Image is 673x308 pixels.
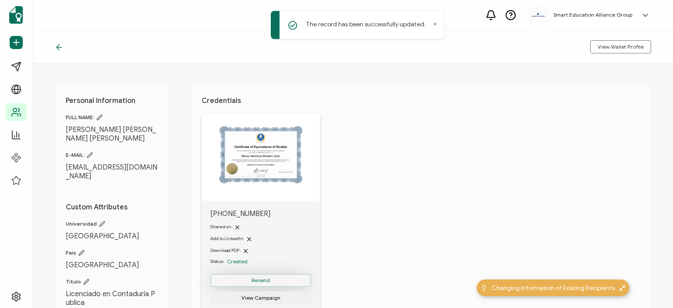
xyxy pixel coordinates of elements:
[66,163,158,181] span: [EMAIL_ADDRESS][DOMAIN_NAME]
[527,209,673,308] iframe: Chat Widget
[9,6,23,24] img: sertifier-logomark-colored.svg
[306,20,425,29] p: The record has been successfully updated.
[590,40,651,53] button: View Wallet Profile
[531,12,545,18] img: 111c7b32-d500-4ce1-86d1-718dc6ccd280.jpg
[66,125,158,143] span: [PERSON_NAME] [PERSON_NAME] [PERSON_NAME]
[251,278,270,283] span: Resend
[66,278,158,285] span: Titulo
[553,12,632,18] h5: Smart Education Alliance Group
[66,203,158,212] h1: Custom Attributes
[210,248,241,253] span: Download PDF:
[66,96,158,105] h1: Personal Information
[227,258,248,265] span: Created
[210,274,311,287] button: Resend
[66,249,158,256] span: Pais
[66,261,158,269] span: [GEOGRAPHIC_DATA]
[66,232,158,241] span: [GEOGRAPHIC_DATA]
[492,283,615,293] span: Changing Information of Existing Recipients
[210,236,244,241] span: Add to LinkedIn:
[66,220,158,227] span: Universidad
[598,44,644,50] span: View Wallet Profile
[210,224,232,230] span: Shared on:
[66,114,158,121] span: FULL NAME:
[66,290,158,307] span: Licenciado en Contaduría Publica
[210,209,311,218] span: [PHONE_NUMBER]
[241,295,280,301] span: View Campaign
[210,258,224,265] span: Status:
[202,96,640,105] h1: Credentials
[66,152,158,159] span: E-MAIL:
[210,291,311,304] button: View Campaign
